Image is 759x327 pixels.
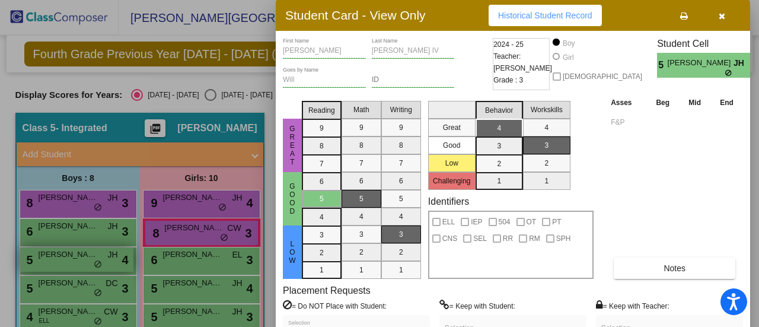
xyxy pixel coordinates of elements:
span: Good [287,182,298,215]
span: 5 [657,58,667,72]
span: PT [552,215,561,229]
span: Low [287,240,298,265]
span: Teacher: [PERSON_NAME] [493,50,552,74]
span: IEP [471,215,482,229]
label: = Do NOT Place with Student: [283,300,387,312]
span: 504 [499,215,511,229]
span: 2024 - 25 [493,39,524,50]
th: End [710,96,743,109]
div: Boy [562,38,575,49]
button: Historical Student Record [489,5,602,26]
th: Asses [608,96,646,109]
span: Historical Student Record [498,11,592,20]
span: ELL [442,215,455,229]
span: OT [527,215,537,229]
span: RR [503,231,513,246]
span: Great [287,125,298,166]
span: CNS [442,231,457,246]
input: assessment [611,113,643,131]
span: JH [734,57,750,69]
h3: Student Card - View Only [285,8,426,23]
span: SEL [473,231,487,246]
th: Mid [679,96,710,109]
span: Grade : 3 [493,74,523,86]
span: Notes [664,263,685,273]
div: Girl [562,52,574,63]
input: goes by name [283,76,366,84]
label: Identifiers [428,196,469,207]
th: Beg [646,96,679,109]
label: = Keep with Student: [439,300,515,312]
span: [PERSON_NAME] [668,57,734,69]
label: = Keep with Teacher: [596,300,669,312]
span: RM [529,231,540,246]
label: Placement Requests [283,285,371,296]
button: Notes [614,258,735,279]
span: [DEMOGRAPHIC_DATA] [563,69,642,84]
span: SPH [556,231,571,246]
